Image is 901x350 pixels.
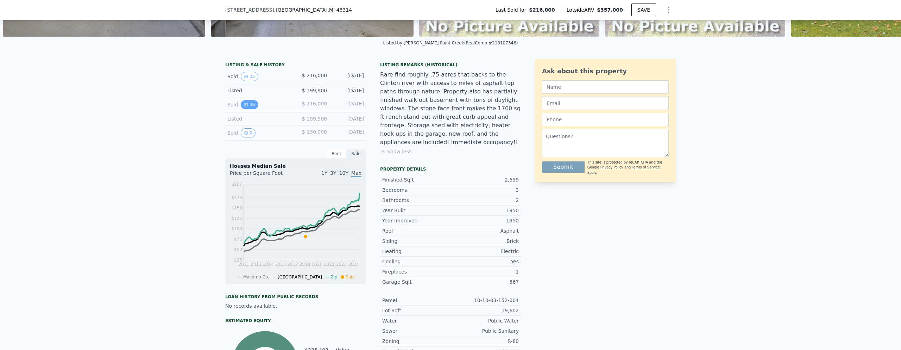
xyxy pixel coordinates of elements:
div: 567 [450,278,519,285]
span: $ 199,900 [302,88,327,93]
div: Water [382,317,450,324]
input: Email [542,97,669,110]
div: Electric [450,248,519,255]
span: $ 130,000 [302,129,327,135]
tspan: $50 [234,247,242,252]
button: View historical data [241,72,258,81]
div: 2,659 [450,176,519,183]
input: Name [542,80,669,94]
span: , [GEOGRAPHIC_DATA] [274,6,352,13]
span: 3Y [330,170,336,176]
div: Listed [227,87,290,94]
span: Zip [330,275,337,280]
div: Sale [346,149,366,158]
tspan: 2017 [287,262,298,267]
span: 1Y [321,170,327,176]
span: , MI 48314 [327,7,352,13]
div: Ask about this property [542,66,669,76]
div: Year Improved [382,217,450,224]
div: Public Sanitary [450,327,519,334]
div: [DATE] [333,115,364,122]
div: Brick [450,238,519,245]
tspan: 2014 [263,262,274,267]
div: Cooling [382,258,450,265]
div: Sold [227,128,290,137]
tspan: $175 [231,195,242,200]
div: Estimated Equity [225,318,366,324]
div: [DATE] [333,100,364,109]
div: Fireplaces [382,268,450,275]
div: Rare find roughly .75 acres that backs to the Clinton river with access to miles of asphalt top p... [380,70,521,147]
span: $ 216,000 [302,73,327,78]
tspan: 2011 [239,262,250,267]
tspan: 2018 [300,262,310,267]
span: 10Y [339,170,348,176]
tspan: 2012 [251,262,262,267]
div: Rent [327,149,346,158]
div: LISTING & SALE HISTORY [225,62,366,69]
div: Loan history from public records [225,294,366,300]
span: $ 199,900 [302,116,327,122]
span: $216,000 [529,6,555,13]
div: No records available. [225,302,366,309]
div: Roof [382,227,450,234]
div: Yes [450,258,519,265]
span: Last Sold for [496,6,529,13]
tspan: 2020 [312,262,323,267]
div: Siding [382,238,450,245]
div: Finished Sqft [382,176,450,183]
div: 1 [450,268,519,275]
tspan: 2021 [324,262,335,267]
div: Houses Median Sale [230,162,361,170]
tspan: 2015 [275,262,286,267]
div: Sewer [382,327,450,334]
div: Listing Remarks (Historical) [380,62,521,68]
a: Terms of Service [632,165,660,169]
div: Public Water [450,317,519,324]
div: Bathrooms [382,197,450,204]
div: 19,602 [450,307,519,314]
tspan: $100 [231,226,242,231]
div: Heating [382,248,450,255]
button: Show less [380,148,411,155]
div: R-80 [450,338,519,345]
tspan: $150 [231,205,242,210]
div: Price per Square Foot [230,170,296,181]
div: Asphalt [450,227,519,234]
tspan: $207 [231,182,242,187]
input: Phone [542,113,669,126]
tspan: $75 [234,237,242,242]
span: $357,000 [597,7,623,13]
span: Lotside ARV [567,6,597,13]
div: Year Built [382,207,450,214]
div: 10-10-03-152-004 [450,297,519,304]
div: 1950 [450,207,519,214]
div: 3 [450,186,519,194]
button: SAVE [631,4,656,16]
tspan: $25 [234,258,242,263]
button: View historical data [241,100,258,109]
div: Parcel [382,297,450,304]
span: Max [351,170,361,177]
div: [DATE] [333,87,364,94]
div: [DATE] [333,128,364,137]
a: Privacy Policy [600,165,623,169]
span: Sale [346,275,355,280]
div: [DATE] [333,72,364,81]
button: Show Options [662,3,676,17]
div: Zoning [382,338,450,345]
div: Garage Sqft [382,278,450,285]
div: Listed [227,115,290,122]
div: 2 [450,197,519,204]
div: This site is protected by reCAPTCHA and the Google and apply. [587,160,669,175]
div: Listed by [PERSON_NAME] Paint Creek (RealComp #218107346) [383,41,518,45]
tspan: $125 [231,216,242,221]
span: [STREET_ADDRESS] [225,6,274,13]
div: Sold [227,100,290,109]
div: Sold [227,72,290,81]
span: Macomb Co. [243,275,269,280]
tspan: 2024 [348,262,359,267]
div: Lot Sqft [382,307,450,314]
div: Property details [380,166,521,172]
button: Submit [542,161,585,173]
